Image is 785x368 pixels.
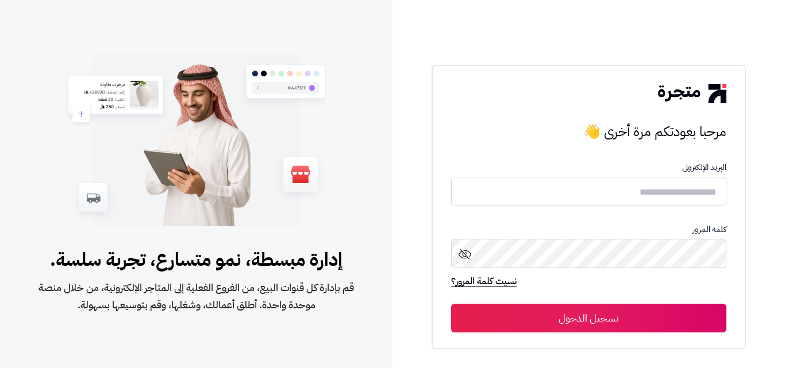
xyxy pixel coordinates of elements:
[658,84,726,102] img: logo-2.png
[451,225,726,234] p: كلمة المرور
[451,163,726,172] p: البريد الإلكترونى
[451,120,726,143] h3: مرحبا بعودتكم مرة أخرى 👋
[37,246,356,273] span: إدارة مبسطة، نمو متسارع، تجربة سلسة.
[451,274,517,290] a: نسيت كلمة المرور؟
[451,304,726,332] button: تسجيل الدخول
[37,279,356,313] span: قم بإدارة كل قنوات البيع، من الفروع الفعلية إلى المتاجر الإلكترونية، من خلال منصة موحدة واحدة. أط...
